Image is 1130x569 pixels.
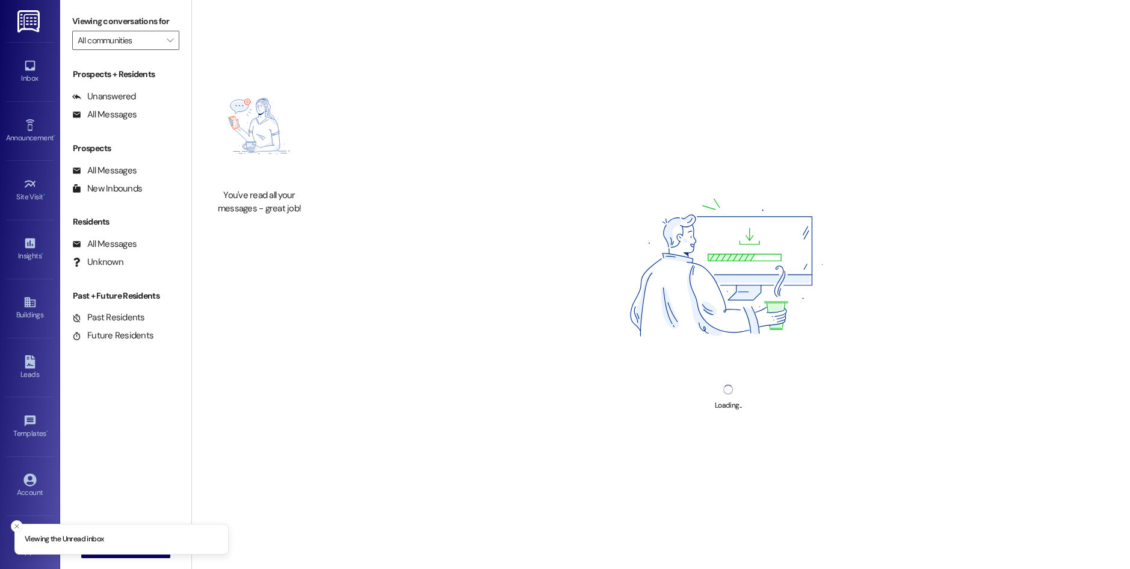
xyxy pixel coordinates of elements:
span: • [43,191,45,199]
input: All communities [78,31,160,50]
a: Inbox [6,55,54,88]
div: All Messages [72,164,137,177]
div: You've read all your messages - great job! [206,189,313,215]
div: Residents [60,216,191,228]
div: Loading... [715,399,742,412]
i:  [167,36,173,45]
span: • [42,250,43,258]
div: Prospects + Residents [60,68,191,81]
span: • [46,428,48,436]
p: Viewing the Unread inbox [25,534,103,545]
a: Templates • [6,411,54,443]
button: Close toast [11,520,23,532]
span: • [54,132,55,140]
img: ResiDesk Logo [17,10,42,33]
div: Prospects [60,142,191,155]
a: Insights • [6,233,54,266]
a: Support [6,529,54,561]
div: New Inbounds [72,182,142,195]
a: Site Visit • [6,174,54,207]
div: Unknown [72,256,123,269]
img: empty-state [206,69,313,183]
a: Leads [6,352,54,384]
div: Past Residents [72,311,145,324]
div: Unanswered [72,90,136,103]
div: Past + Future Residents [60,290,191,302]
a: Buildings [6,292,54,325]
div: All Messages [72,108,137,121]
div: Future Residents [72,329,153,342]
div: All Messages [72,238,137,250]
label: Viewing conversations for [72,12,179,31]
a: Account [6,470,54,502]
